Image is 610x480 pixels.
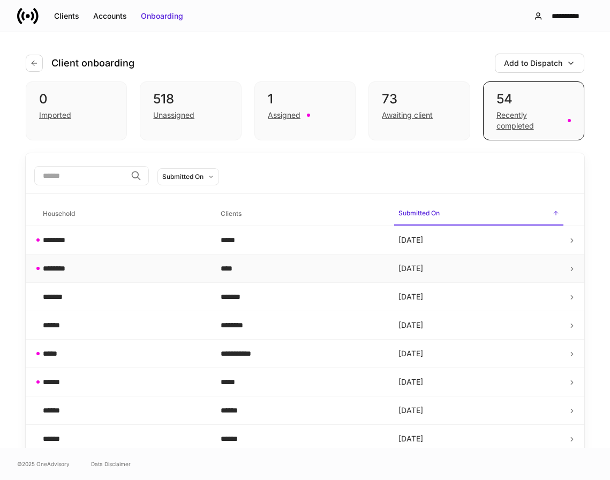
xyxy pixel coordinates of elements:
[268,110,300,121] div: Assigned
[93,11,127,21] div: Accounts
[134,7,190,25] button: Onboarding
[91,460,131,468] a: Data Disclaimer
[39,203,208,225] span: Household
[153,110,194,121] div: Unassigned
[254,81,356,140] div: 1Assigned
[390,425,568,453] td: [DATE]
[394,202,563,226] span: Submitted On
[390,226,568,254] td: [DATE]
[368,81,470,140] div: 73Awaiting client
[221,208,242,219] h6: Clients
[43,208,75,219] h6: Household
[26,81,127,140] div: 0Imported
[495,54,584,73] button: Add to Dispatch
[141,11,183,21] div: Onboarding
[140,81,241,140] div: 518Unassigned
[398,208,440,218] h6: Submitted On
[390,368,568,396] td: [DATE]
[390,283,568,311] td: [DATE]
[153,91,228,108] div: 518
[162,171,204,182] div: Submitted On
[39,91,114,108] div: 0
[39,110,71,121] div: Imported
[51,57,134,70] h4: Client onboarding
[483,81,584,140] div: 54Recently completed
[382,110,433,121] div: Awaiting client
[86,7,134,25] button: Accounts
[54,11,79,21] div: Clients
[496,110,561,131] div: Recently completed
[382,91,456,108] div: 73
[504,58,562,69] div: Add to Dispatch
[47,7,86,25] button: Clients
[390,254,568,283] td: [DATE]
[496,91,571,108] div: 54
[268,91,342,108] div: 1
[216,203,386,225] span: Clients
[390,396,568,425] td: [DATE]
[390,311,568,340] td: [DATE]
[390,340,568,368] td: [DATE]
[17,460,70,468] span: © 2025 OneAdvisory
[157,168,219,185] button: Submitted On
